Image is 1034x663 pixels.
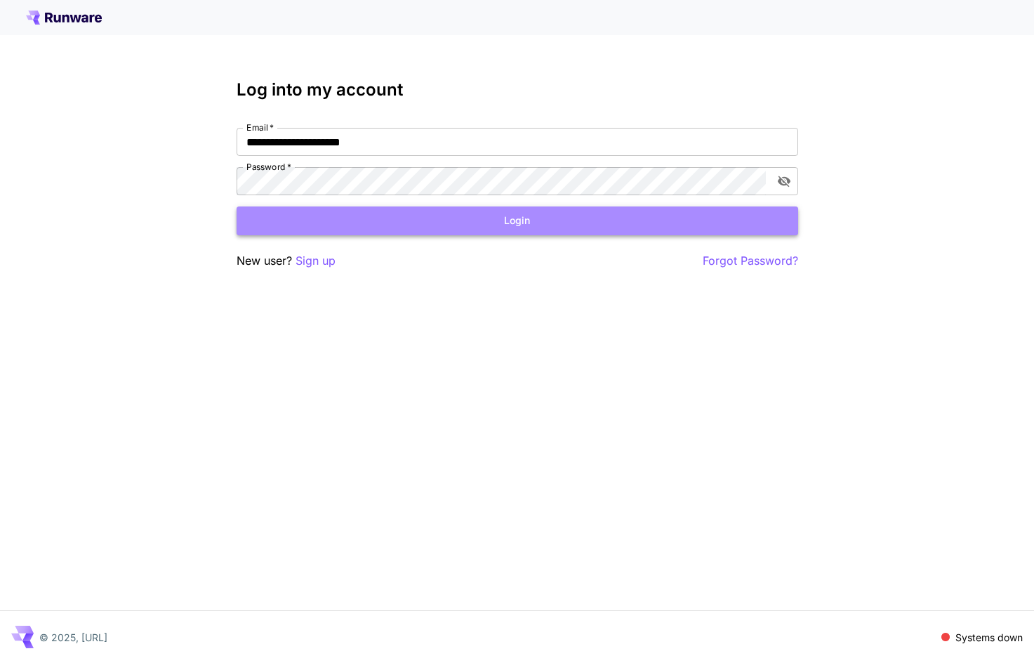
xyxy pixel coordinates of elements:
button: Sign up [296,252,336,270]
button: Login [237,206,798,235]
label: Password [246,161,291,173]
button: toggle password visibility [771,169,797,194]
button: Forgot Password? [703,252,798,270]
p: New user? [237,252,336,270]
label: Email [246,122,274,133]
p: Systems down [955,630,1023,645]
h3: Log into my account [237,80,798,100]
p: © 2025, [URL] [39,630,107,645]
